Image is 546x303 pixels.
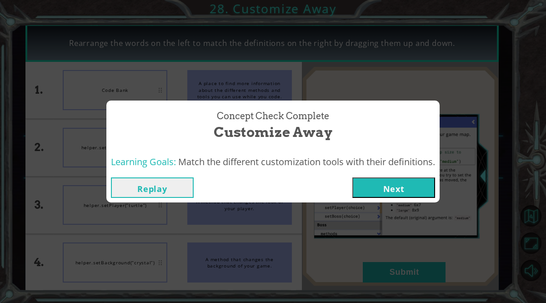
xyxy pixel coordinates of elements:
[352,177,435,198] button: Next
[178,156,435,168] span: Match the different customization tools with their definitions.
[214,122,332,142] span: Customize Away
[217,110,329,123] span: Concept Check Complete
[111,156,176,168] span: Learning Goals:
[111,177,194,198] button: Replay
